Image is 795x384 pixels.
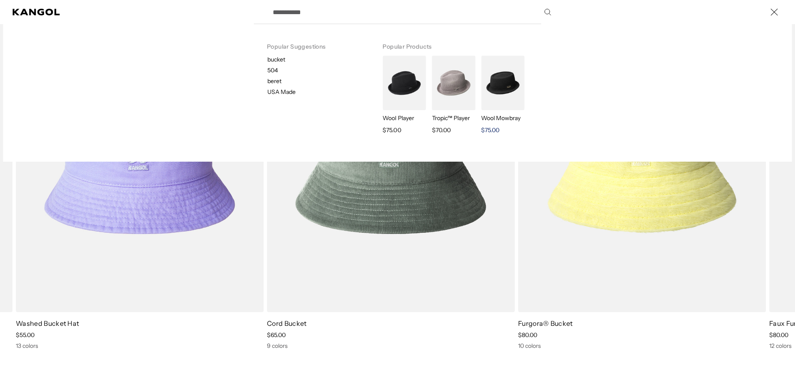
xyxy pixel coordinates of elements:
[766,4,783,20] button: Close
[383,114,426,122] p: Wool Player
[383,32,528,56] h3: Popular Products
[257,88,369,96] a: USA Made
[432,114,475,122] p: Tropic™ Player
[267,77,369,85] p: beret
[430,56,475,135] a: Tropic™ Player Tropic™ Player $70.00
[267,56,369,63] p: bucket
[481,56,524,110] img: Wool Mowbray
[380,56,426,135] a: Wool Player Wool Player $75.00
[481,114,524,122] p: Wool Mowbray
[383,56,426,110] img: Wool Player
[383,125,401,135] span: $75.00
[12,9,60,15] a: Kangol
[267,88,296,96] p: USA Made
[479,56,524,135] a: Wool Mowbray Wool Mowbray $75.00
[267,32,356,56] h3: Popular Suggestions
[544,8,551,16] button: Search here
[267,66,369,74] p: 504
[432,56,475,110] img: Tropic™ Player
[432,125,451,135] span: $70.00
[481,125,499,135] span: $75.00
